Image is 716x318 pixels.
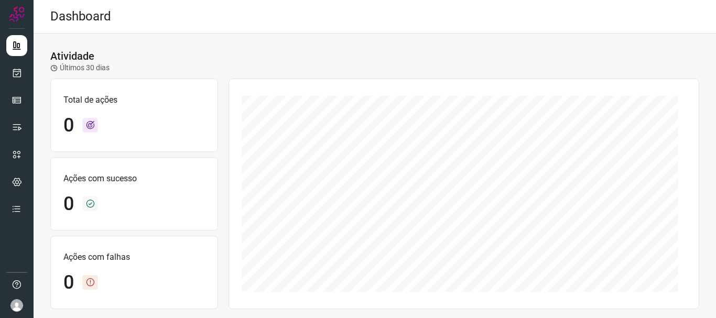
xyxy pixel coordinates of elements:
h3: Atividade [50,50,94,62]
h1: 0 [63,114,74,137]
p: Total de ações [63,94,205,106]
p: Ações com falhas [63,251,205,264]
h1: 0 [63,271,74,294]
p: Ações com sucesso [63,172,205,185]
h1: 0 [63,193,74,215]
h2: Dashboard [50,9,111,24]
img: avatar-user-boy.jpg [10,299,23,312]
p: Últimos 30 dias [50,62,110,73]
img: Logo [9,6,25,22]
